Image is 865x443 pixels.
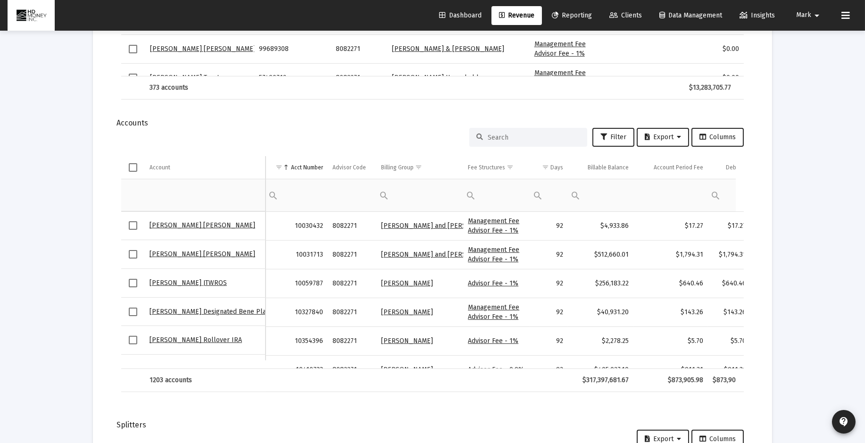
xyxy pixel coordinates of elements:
[573,365,629,375] div: $405,027.10
[116,420,749,430] div: Splitters
[121,156,744,392] div: Data grid
[530,240,568,269] td: 92
[266,298,328,326] td: 10327840
[432,6,489,25] a: Dashboard
[254,64,332,92] td: 57490712
[691,44,739,54] div: $0.00
[468,164,505,171] div: Fee Structures
[381,366,433,374] a: [PERSON_NAME]
[266,156,328,179] td: Column Acct Number
[129,308,137,316] div: Select row
[573,221,629,231] div: $4,933.86
[488,134,580,142] input: Search
[507,164,514,171] span: Show filter options for column 'Fee Structures'
[592,128,634,147] button: Filter
[550,164,563,171] div: Days
[534,40,586,48] a: Management Fee
[266,179,328,211] td: Filter cell
[328,326,376,355] td: 8082271
[129,45,137,53] div: Select row
[530,298,568,326] td: 92
[331,64,387,92] td: 8082271
[468,246,519,254] a: Management Fee
[145,156,266,179] td: Column Account
[645,435,681,443] span: Export
[129,336,137,344] div: Select row
[392,74,478,82] a: [PERSON_NAME] Household
[699,133,736,141] span: Columns
[333,164,366,171] div: Advisor Code
[328,156,376,179] td: Column Advisor Code
[376,156,463,179] td: Column Billing Group
[638,279,703,288] div: $640.46
[266,355,328,384] td: 10410733
[573,308,629,317] div: $40,931.20
[275,164,283,171] span: Show filter options for column 'Acct Number'
[392,45,504,53] a: [PERSON_NAME] & [PERSON_NAME]
[691,73,739,83] div: $0.00
[732,6,782,25] a: Insights
[713,365,746,375] div: $911.31
[708,179,751,211] td: Filter cell
[150,74,219,82] a: [PERSON_NAME] Trust
[637,128,689,147] button: Export
[150,164,170,171] div: Account
[638,221,703,231] div: $17.27
[708,156,751,179] td: Column Debited
[534,50,585,58] a: Advisor Fee - 1%
[713,376,746,385] div: $873,905.98
[542,164,549,171] span: Show filter options for column 'Days'
[530,179,568,211] td: Filter cell
[638,308,703,317] div: $143.26
[713,279,746,288] div: $640.46
[609,11,642,19] span: Clients
[328,240,376,269] td: 8082271
[328,355,376,384] td: 8082271
[654,164,703,171] div: Account Period Fee
[588,164,629,171] div: Billable Balance
[328,269,376,298] td: 8082271
[328,212,376,241] td: 8082271
[573,250,629,259] div: $512,660.01
[381,251,499,259] a: [PERSON_NAME] and [PERSON_NAME]
[811,6,823,25] mat-icon: arrow_drop_down
[381,222,499,230] a: [PERSON_NAME] and [PERSON_NAME]
[266,326,328,355] td: 10354396
[796,11,811,19] span: Mark
[699,435,736,443] span: Columns
[468,303,519,311] a: Management Fee
[381,308,433,316] a: [PERSON_NAME]
[439,11,482,19] span: Dashboard
[150,221,255,229] a: [PERSON_NAME] [PERSON_NAME]
[150,308,270,316] a: [PERSON_NAME] Designated Bene Plan
[740,11,775,19] span: Insights
[633,156,708,179] td: Column Account Period Fee
[659,11,722,19] span: Data Management
[150,83,248,92] div: 373 accounts
[530,326,568,355] td: 92
[331,35,387,64] td: 8082271
[713,336,746,346] div: $5.70
[266,212,328,241] td: 10030432
[468,366,524,374] a: Advisor Fee - 0.9%
[726,164,746,171] div: Debited
[415,164,422,171] span: Show filter options for column 'Billing Group'
[116,118,749,128] div: Accounts
[652,6,730,25] a: Data Management
[381,279,433,287] a: [PERSON_NAME]
[568,156,633,179] td: Column Billable Balance
[150,376,261,385] div: 1203 accounts
[573,279,629,288] div: $256,183.22
[381,164,414,171] div: Billing Group
[638,250,703,259] div: $1,794.31
[291,164,323,171] div: Acct Number
[691,128,744,147] button: Columns
[129,250,137,259] div: Select row
[328,298,376,326] td: 8082271
[645,133,681,141] span: Export
[530,355,568,384] td: 92
[468,337,518,345] a: Advisor Fee - 1%
[573,336,629,346] div: $2,278.25
[544,6,599,25] a: Reporting
[254,35,332,64] td: 99689308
